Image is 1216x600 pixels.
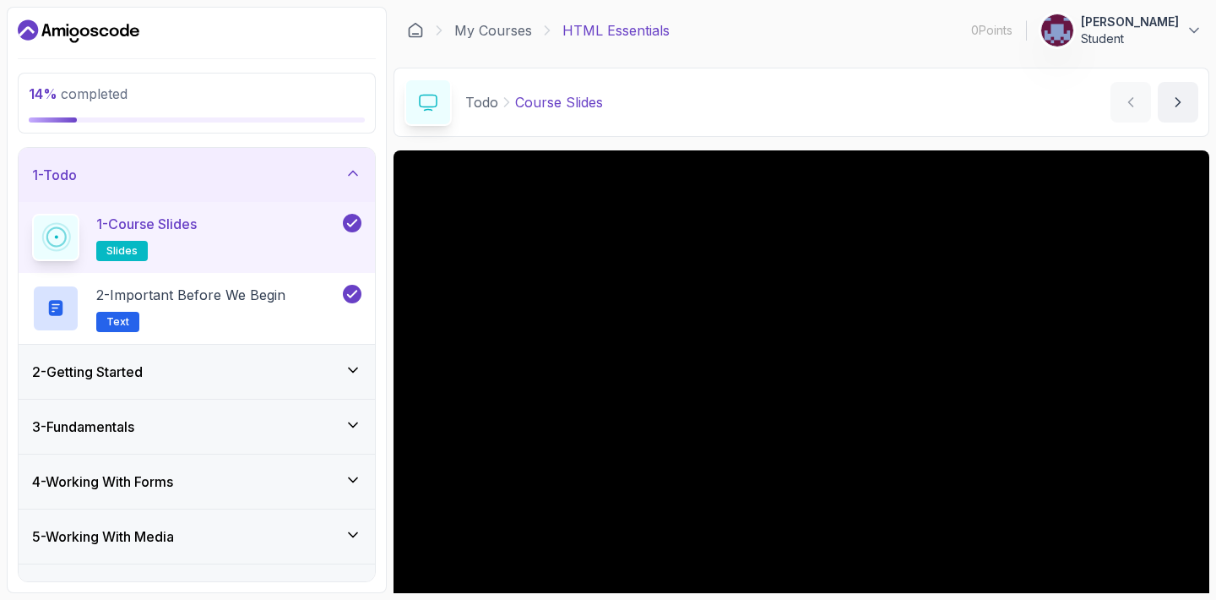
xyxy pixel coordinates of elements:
p: Todo [465,92,498,112]
h3: 3 - Fundamentals [32,417,134,437]
button: previous content [1110,82,1151,123]
span: completed [29,85,128,102]
span: 14 % [29,85,57,102]
button: 5-Working With Media [19,510,375,564]
h3: 4 - Working With Forms [32,472,173,492]
p: Student [1081,30,1179,47]
button: 1-Todo [19,148,375,202]
span: Text [106,315,129,329]
a: My Courses [454,20,532,41]
p: 2 - Important Before We Begin [96,285,285,305]
p: 1 - Course Slides [96,214,197,234]
p: HTML Essentials [562,20,670,41]
a: Dashboard [18,18,139,45]
p: 0 Points [971,22,1012,39]
button: next content [1158,82,1198,123]
button: 2-Getting Started [19,345,375,399]
a: Dashboard [407,22,424,39]
h3: 1 - Todo [32,165,77,185]
button: user profile image[PERSON_NAME]Student [1040,14,1202,47]
p: Course Slides [515,92,603,112]
button: 2-Important Before We BeginText [32,285,361,332]
button: 4-Working With Forms [19,455,375,509]
img: user profile image [1041,14,1073,46]
button: 3-Fundamentals [19,400,375,454]
button: 1-Course Slidesslides [32,214,361,261]
h3: 2 - Getting Started [32,362,143,382]
p: [PERSON_NAME] [1081,14,1179,30]
span: slides [106,244,138,258]
h3: 5 - Working With Media [32,526,174,547]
